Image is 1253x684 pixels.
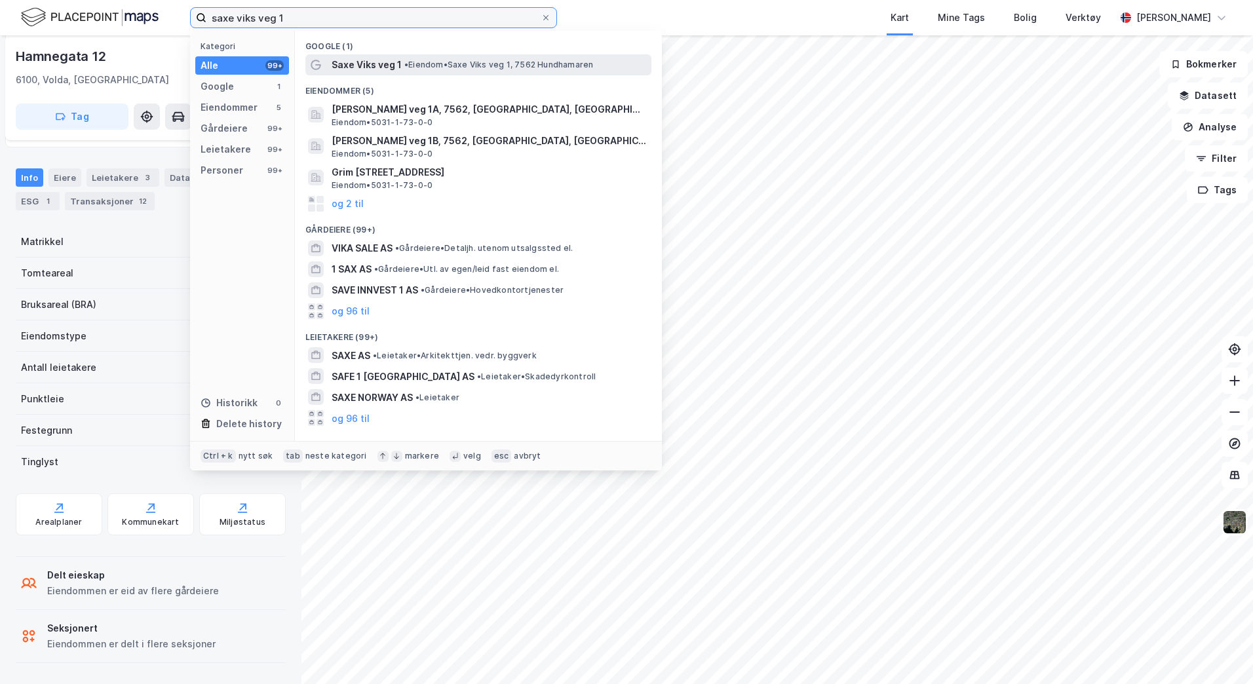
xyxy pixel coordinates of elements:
input: Søk på adresse, matrikkel, gårdeiere, leietakere eller personer [206,8,541,28]
div: avbryt [514,451,541,461]
div: Eiendommen er eid av flere gårdeiere [47,583,219,599]
div: Delt eieskap [47,567,219,583]
div: Google (1) [295,31,662,54]
div: Antall leietakere [21,360,96,375]
div: Eiendommer (5) [295,75,662,99]
span: Leietaker • Arkitekttjen. vedr. byggverk [373,351,537,361]
button: Analyse [1172,114,1248,140]
div: Eiendomstype [21,328,87,344]
div: 0 [273,398,284,408]
div: Punktleie [21,391,64,407]
img: 9k= [1222,510,1247,535]
div: 5 [273,102,284,113]
div: Transaksjoner [65,192,155,210]
span: [PERSON_NAME] veg 1A, 7562, [GEOGRAPHIC_DATA], [GEOGRAPHIC_DATA] [332,102,646,117]
div: Eiere [48,168,81,187]
div: Google [201,79,234,94]
span: SAVE INNVEST 1 AS [332,282,418,298]
div: 99+ [265,123,284,134]
div: neste kategori [305,451,367,461]
div: 1 [273,81,284,92]
iframe: Chat Widget [1187,621,1253,684]
button: og 96 til [332,410,370,426]
span: • [404,60,408,69]
div: Leietakere [87,168,159,187]
span: Eiendom • 5031-1-73-0-0 [332,180,433,191]
div: Arealplaner [35,517,82,527]
div: Gårdeiere (99+) [295,214,662,238]
span: Eiendom • Saxe Viks veg 1, 7562 Hundhamaren [404,60,593,70]
span: SAFE 1 [GEOGRAPHIC_DATA] AS [332,369,474,385]
span: Gårdeiere • Utl. av egen/leid fast eiendom el. [374,264,559,275]
span: Gårdeiere • Hovedkontortjenester [421,285,564,295]
span: Leietaker • Skadedyrkontroll [477,371,596,382]
div: tab [283,449,303,463]
div: markere [405,451,439,461]
div: 12 [136,195,149,208]
span: Leietaker [415,392,459,403]
span: • [415,392,419,402]
div: Personer [201,162,243,178]
div: Leietakere (99+) [295,322,662,345]
div: 1 [41,195,54,208]
span: Gårdeiere • Detaljh. utenom utsalgssted el. [395,243,573,254]
span: SAXE AS [332,348,370,364]
span: Eiendom • 5031-1-73-0-0 [332,117,433,128]
div: 6100, Volda, [GEOGRAPHIC_DATA] [16,72,169,88]
div: Tomteareal [21,265,73,281]
div: Bruksareal (BRA) [21,297,96,313]
span: • [421,285,425,295]
span: Grim [STREET_ADDRESS] [332,164,646,180]
div: 99+ [265,144,284,155]
div: ESG [16,192,60,210]
div: Matrikkel [21,234,64,250]
div: 99+ [265,165,284,176]
div: Delete history [216,416,282,432]
span: • [395,243,399,253]
button: Filter [1185,145,1248,172]
div: 3 [141,171,154,184]
span: [PERSON_NAME] veg 1B, 7562, [GEOGRAPHIC_DATA], [GEOGRAPHIC_DATA] [332,133,646,149]
div: Alle [201,58,218,73]
div: Gårdeiere [201,121,248,136]
div: Info [16,168,43,187]
div: Tinglyst [21,454,58,470]
div: Seksjonert [47,620,216,636]
span: SAXE NORWAY AS [332,390,413,406]
span: • [374,264,378,274]
span: • [477,371,481,381]
div: Historikk [201,395,258,411]
div: Leietakere [201,142,251,157]
div: Personer (99+) [295,428,662,452]
div: nytt søk [239,451,273,461]
div: Miljøstatus [220,517,265,527]
span: Saxe Viks veg 1 [332,57,402,73]
button: og 2 til [332,196,364,212]
button: og 96 til [332,303,370,319]
div: Mine Tags [938,10,985,26]
div: Verktøy [1066,10,1101,26]
button: Tags [1187,177,1248,203]
span: 1 SAX AS [332,261,372,277]
div: Hamnegata 12 [16,46,109,67]
div: Kart [891,10,909,26]
div: Datasett [164,168,214,187]
div: Kontrollprogram for chat [1187,621,1253,684]
div: Bolig [1014,10,1037,26]
span: VIKA SALE AS [332,240,393,256]
div: Festegrunn [21,423,72,438]
img: logo.f888ab2527a4732fd821a326f86c7f29.svg [21,6,159,29]
div: esc [492,449,512,463]
div: Kategori [201,41,289,51]
button: Datasett [1168,83,1248,109]
div: velg [463,451,481,461]
button: Tag [16,104,128,130]
div: Ctrl + k [201,449,236,463]
div: Eiendommer [201,100,258,115]
div: [PERSON_NAME] [1136,10,1211,26]
span: • [373,351,377,360]
div: 99+ [265,60,284,71]
button: Bokmerker [1159,51,1248,77]
div: Eiendommen er delt i flere seksjoner [47,636,216,652]
span: Eiendom • 5031-1-73-0-0 [332,149,433,159]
